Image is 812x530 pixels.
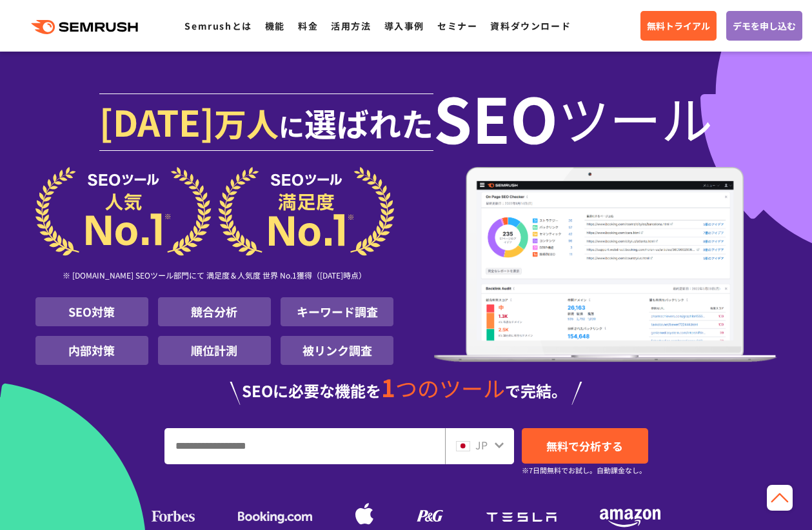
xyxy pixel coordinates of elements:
a: デモを申し込む [726,11,802,41]
a: 機能 [265,19,285,32]
span: SEO [433,92,558,143]
input: URL、キーワードを入力してください [165,429,444,464]
span: で完結。 [505,379,567,402]
span: ツール [558,92,713,143]
a: 活用方法 [331,19,371,32]
span: 無料で分析する [546,438,623,454]
li: 競合分析 [158,297,271,326]
a: セミナー [437,19,477,32]
a: Semrushとは [184,19,252,32]
li: 順位計測 [158,336,271,365]
li: SEO対策 [35,297,148,326]
span: デモを申し込む [733,19,796,33]
span: に [279,107,304,144]
a: 無料で分析する [522,428,648,464]
li: 内部対策 [35,336,148,365]
div: SEOに必要な機能を [35,375,777,405]
span: 選ばれた [304,99,433,146]
span: つのツール [395,372,505,404]
a: 無料トライアル [640,11,717,41]
li: キーワード調査 [281,297,393,326]
a: 導入事例 [384,19,424,32]
span: [DATE] [99,95,214,147]
span: 1 [381,369,395,404]
span: JP [475,437,488,453]
small: ※7日間無料でお試し。自動課金なし。 [522,464,646,476]
span: 無料トライアル [647,19,710,33]
a: 資料ダウンロード [490,19,571,32]
a: 料金 [298,19,318,32]
span: 万人 [214,99,279,146]
li: 被リンク調査 [281,336,393,365]
div: ※ [DOMAIN_NAME] SEOツール部門にて 満足度＆人気度 世界 No.1獲得（[DATE]時点） [35,256,394,297]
